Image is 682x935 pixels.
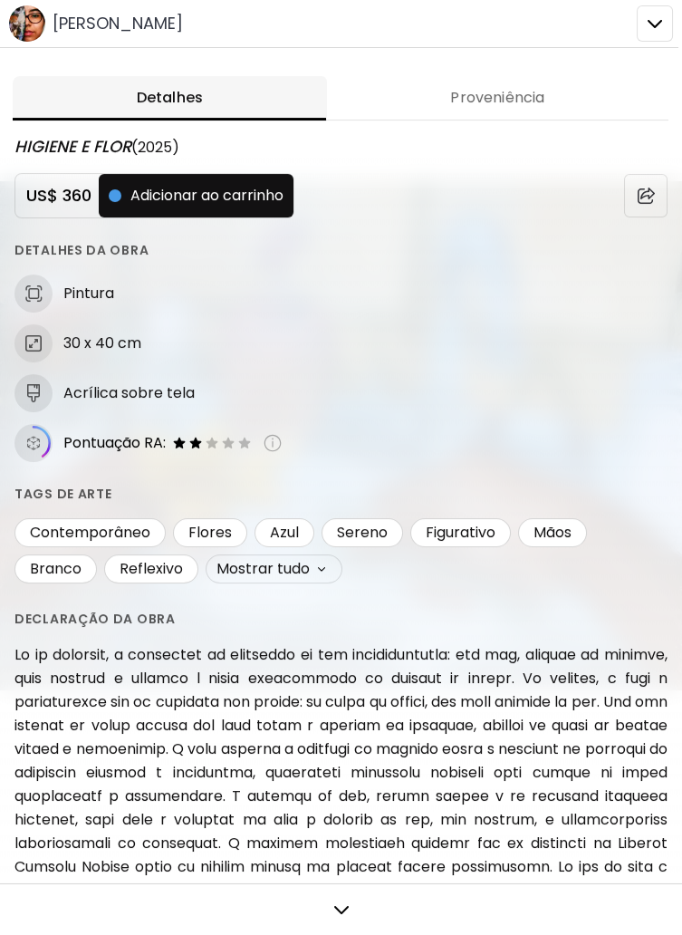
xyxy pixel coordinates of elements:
[216,557,310,581] h6: Mostrar tudo
[14,609,668,629] h6: Declaração da obra
[236,435,253,451] img: empty-star-icon
[14,424,53,462] img: icon
[14,135,131,158] span: HIGIENE E FLOR
[109,185,283,207] span: Adicionar ao carrinho
[264,434,282,452] img: info-icon
[99,174,293,217] button: Adicionar ao carrinho
[331,899,352,921] img: arrowDown
[19,559,92,579] span: Branco
[131,137,179,158] span: (2025)
[109,559,194,579] span: Reflexivo
[19,523,161,543] span: Contemporâneo
[63,333,668,353] h6: 30 x 40 cm
[63,433,166,453] span: Pontuação RA:
[206,554,342,583] button: Mostrar tudo
[326,523,399,543] span: Sereno
[171,435,187,451] img: filled-star-icon
[14,484,668,504] h6: Tags de arte
[14,240,668,260] h6: Detalhes da obra
[14,275,53,313] img: discipline
[523,523,582,543] span: Mãos
[220,435,236,451] img: empty-star-icon
[187,435,204,451] img: filled-star-icon
[415,523,506,543] span: Figurativo
[63,383,668,403] h6: Acrílica sobre tela
[178,523,243,543] span: Flores
[15,185,99,207] h5: US$ 360
[338,87,658,109] span: Proveniência
[14,324,53,362] img: dimensions
[14,374,53,412] img: medium
[624,174,668,217] button: share
[24,87,316,109] span: Detalhes
[204,435,220,451] img: empty-star-icon
[63,284,668,304] h6: Pintura
[637,187,655,205] img: share
[259,523,310,543] span: Azul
